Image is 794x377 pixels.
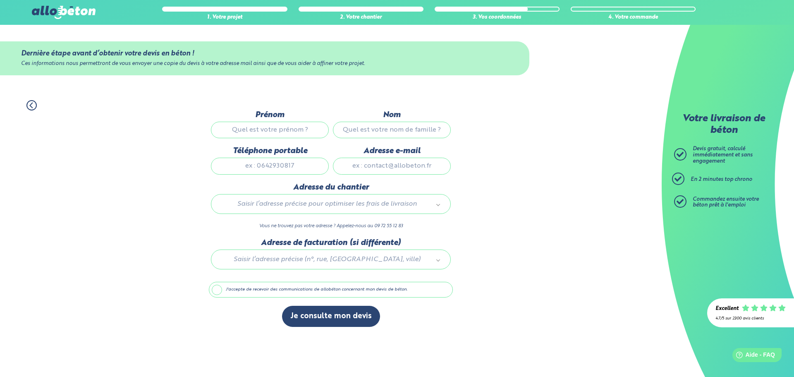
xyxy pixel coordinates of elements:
[32,6,96,19] img: allobéton
[211,158,329,174] input: ex : 0642930817
[21,61,508,67] div: Ces informations nous permettront de vous envoyer une copie du devis à votre adresse mail ainsi q...
[220,199,442,209] a: Saisir l’adresse précise pour optimiser les frais de livraison
[299,14,423,21] div: 2. Votre chantier
[571,14,696,21] div: 4. Votre commande
[209,282,453,298] label: J'accepte de recevoir des communications de allobéton concernant mon devis de béton.
[435,14,560,21] div: 3. Vos coordonnées
[223,199,431,209] span: Saisir l’adresse précise pour optimiser les frais de livraison
[211,222,451,230] p: Vous ne trouvez pas votre adresse ? Appelez-nous au 09 72 55 12 83
[333,122,451,138] input: Quel est votre nom de famille ?
[333,158,451,174] input: ex : contact@allobeton.fr
[720,345,785,368] iframe: Help widget launcher
[211,183,451,192] label: Adresse du chantier
[333,146,451,156] label: Adresse e-mail
[211,146,329,156] label: Téléphone portable
[21,50,508,58] div: Dernière étape avant d’obtenir votre devis en béton !
[333,110,451,120] label: Nom
[162,14,287,21] div: 1. Votre projet
[211,110,329,120] label: Prénom
[282,306,380,327] button: Je consulte mon devis
[211,122,329,138] input: Quel est votre prénom ?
